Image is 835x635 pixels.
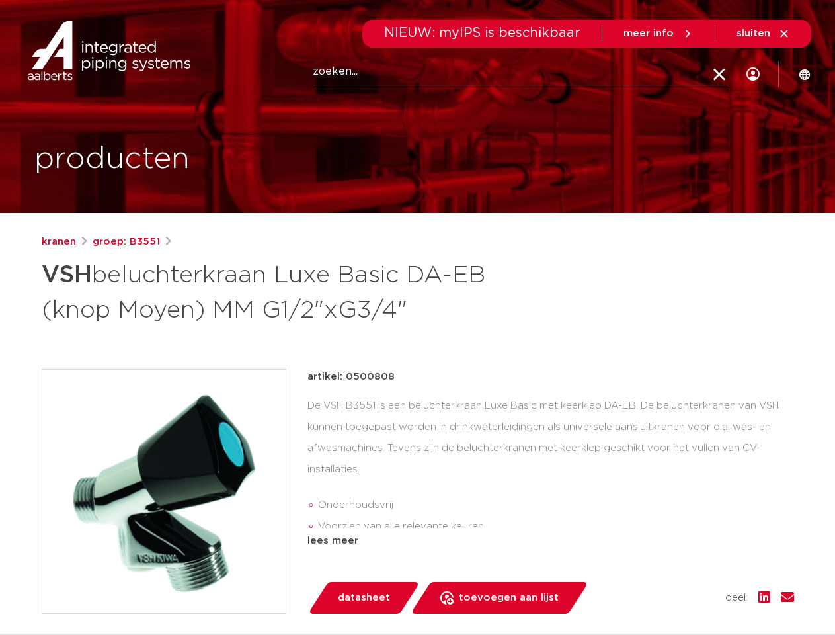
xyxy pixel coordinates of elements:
span: NIEUW: myIPS is beschikbaar [384,26,580,40]
div: De VSH B3551 is een beluchterkraan Luxe Basic met keerklep DA-EB. De beluchterkranen van VSH kunn... [307,396,794,528]
img: Product Image for VSH beluchterkraan Luxe Basic DA-EB (knop Moyen) MM G1/2"xG3/4" [42,370,286,613]
span: sluiten [736,28,770,38]
div: lees meer [307,533,794,549]
li: Voorzien van alle relevante keuren [318,516,794,537]
a: meer info [623,28,694,40]
h1: beluchterkraan Luxe Basic DA-EB (knop Moyen) MM G1/2"xG3/4" [42,255,538,327]
span: datasheet [338,587,390,609]
strong: VSH [42,263,92,287]
span: deel: [725,590,748,606]
h1: producten [34,138,190,181]
a: kranen [42,234,76,250]
li: Onderhoudsvrij [318,495,794,516]
a: sluiten [736,28,790,40]
input: zoeken... [313,59,729,85]
a: datasheet [307,582,420,614]
p: artikel: 0500808 [307,369,395,385]
a: groep: B3551 [93,234,160,250]
span: toevoegen aan lijst [459,587,559,609]
span: meer info [623,28,674,38]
